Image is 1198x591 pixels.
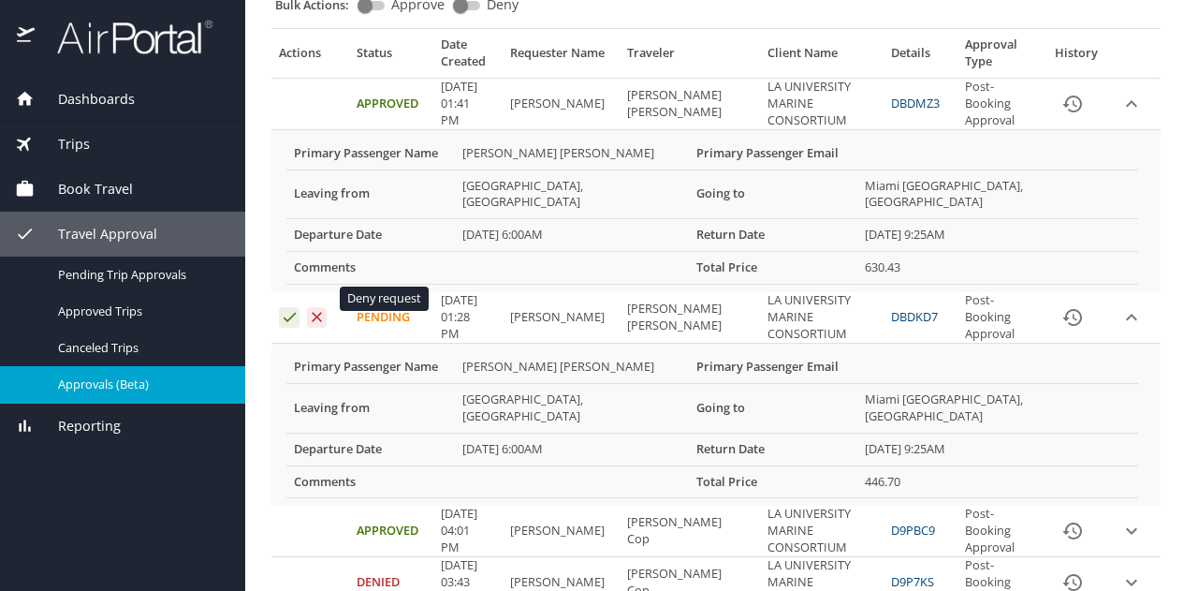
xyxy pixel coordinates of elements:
td: [PERSON_NAME] [PERSON_NAME] [455,351,689,383]
a: D9PBC9 [891,522,935,539]
td: [DATE] 9:25AM [857,433,1138,465]
td: Miami [GEOGRAPHIC_DATA], [GEOGRAPHIC_DATA] [857,383,1138,433]
th: Requester Name [503,37,620,78]
th: Date Created [433,37,502,78]
td: [GEOGRAPHIC_DATA], [GEOGRAPHIC_DATA] [455,383,689,433]
th: Primary Passenger Email [689,138,857,170]
img: airportal-logo.png [37,19,212,55]
button: expand row [1118,517,1146,545]
span: Book Travel [35,179,133,199]
th: Details [884,37,957,78]
th: Comments [286,465,455,498]
img: icon-airportal.png [17,19,37,55]
table: More info for approvals [286,351,1138,499]
th: Leaving from [286,383,455,433]
button: History [1050,81,1095,126]
th: Client Name [760,37,884,78]
td: Approved [349,78,433,129]
span: Dashboards [35,89,135,110]
table: More info for approvals [286,138,1138,286]
td: Post-Booking Approval [957,292,1043,343]
span: Approved Trips [58,303,223,320]
span: Approvals (Beta) [58,376,223,393]
button: History [1050,295,1095,340]
td: 446.70 [857,465,1138,498]
a: DBDMZ3 [891,95,940,111]
span: Trips [35,134,90,155]
button: History [1050,509,1095,554]
th: Leaving from [286,170,455,219]
th: Return Date [689,219,857,252]
td: [DATE] 01:28 PM [433,292,502,343]
th: Traveler [620,37,760,78]
th: History [1043,37,1110,78]
th: Status [349,37,433,78]
th: Departure Date [286,433,455,465]
a: DBDKD7 [891,308,938,325]
td: LA UNIVERSITY MARINE CONSORTIUM [760,292,884,343]
td: LA UNIVERSITY MARINE CONSORTIUM [760,506,884,556]
th: Return Date [689,433,857,465]
th: Total Price [689,252,857,285]
td: [DATE] 9:25AM [857,219,1138,252]
td: LA UNIVERSITY MARINE CONSORTIUM [760,78,884,129]
td: [PERSON_NAME] [503,78,620,129]
td: 630.43 [857,252,1138,285]
th: Going to [689,170,857,219]
td: Miami [GEOGRAPHIC_DATA], [GEOGRAPHIC_DATA] [857,170,1138,219]
td: [PERSON_NAME] [PERSON_NAME] [455,138,689,170]
button: expand row [1118,303,1146,332]
button: Approve request [279,307,299,328]
td: [GEOGRAPHIC_DATA], [GEOGRAPHIC_DATA] [455,170,689,219]
button: expand row [1118,90,1146,118]
td: [DATE] 6:00AM [455,433,689,465]
td: [DATE] 6:00AM [455,219,689,252]
td: [PERSON_NAME] [PERSON_NAME] [620,292,760,343]
td: [DATE] 04:01 PM [433,506,502,556]
td: [PERSON_NAME] [503,506,620,556]
th: Departure Date [286,219,455,252]
th: Total Price [689,465,857,498]
td: [PERSON_NAME] Cop [620,506,760,556]
td: [DATE] 01:41 PM [433,78,502,129]
td: Pending [349,292,433,343]
span: Canceled Trips [58,339,223,357]
a: D9P7KS [891,573,934,590]
th: Actions [271,37,349,78]
th: Comments [286,252,455,285]
td: Post-Booking Approval [957,506,1043,556]
th: Approval Type [957,37,1043,78]
th: Going to [689,383,857,433]
span: Pending Trip Approvals [58,266,223,284]
span: Reporting [35,416,121,436]
th: Primary Passenger Name [286,351,455,383]
td: [PERSON_NAME] [PERSON_NAME] [620,78,760,129]
span: Travel Approval [35,224,157,244]
th: Primary Passenger Email [689,351,857,383]
td: Post-Booking Approval [957,78,1043,129]
td: Approved [349,506,433,556]
td: [PERSON_NAME] [503,292,620,343]
th: Primary Passenger Name [286,138,455,170]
